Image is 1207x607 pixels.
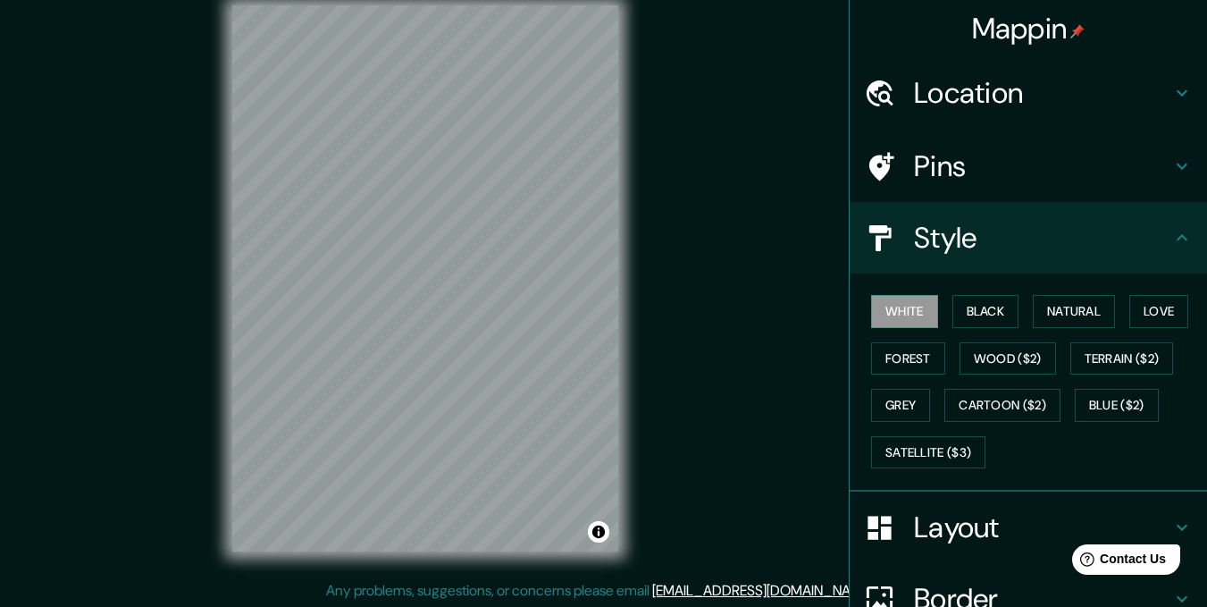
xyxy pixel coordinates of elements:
button: Satellite ($3) [871,436,985,469]
a: [EMAIL_ADDRESS][DOMAIN_NAME] [652,581,873,600]
button: Love [1129,295,1188,328]
button: Terrain ($2) [1070,342,1174,375]
p: Any problems, suggestions, or concerns please email . [326,580,876,602]
button: Wood ($2) [960,342,1056,375]
h4: Layout [914,510,1171,545]
div: Style [850,202,1207,274]
button: Toggle attribution [588,521,609,543]
button: White [871,295,938,328]
button: Natural [1033,295,1115,328]
div: Layout [850,492,1207,563]
h4: Pins [914,148,1171,184]
button: Forest [871,342,945,375]
canvas: Map [232,5,618,552]
h4: Mappin [972,11,1085,46]
h4: Style [914,220,1171,256]
iframe: Help widget launcher [1048,537,1187,587]
button: Grey [871,389,930,422]
button: Blue ($2) [1075,389,1159,422]
div: Pins [850,131,1207,202]
button: Black [952,295,1019,328]
div: Location [850,57,1207,129]
img: pin-icon.png [1070,24,1085,38]
h4: Location [914,75,1171,111]
button: Cartoon ($2) [944,389,1060,422]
